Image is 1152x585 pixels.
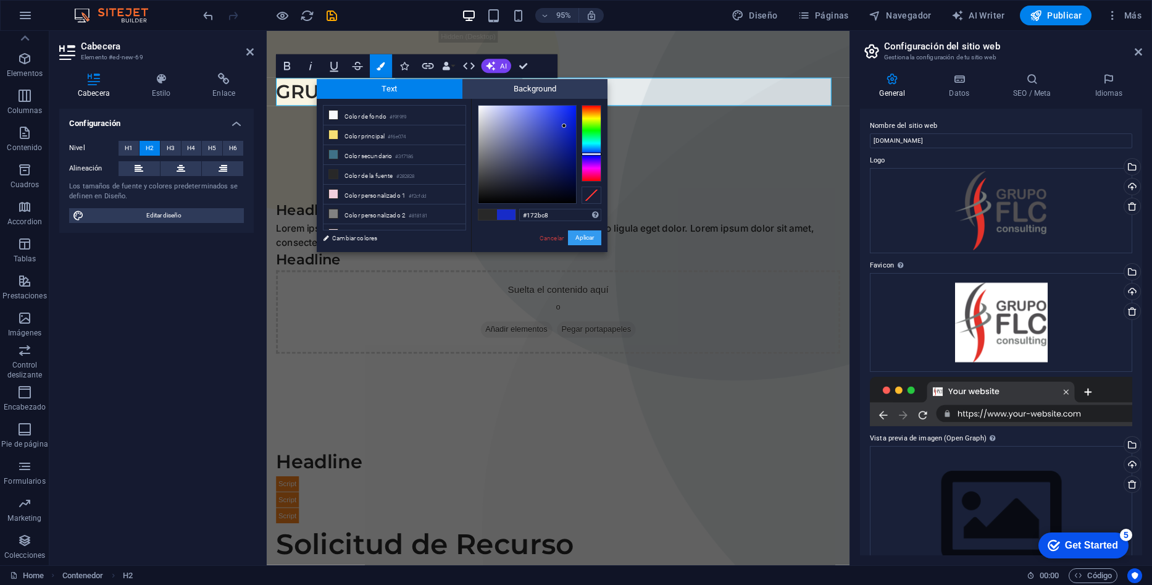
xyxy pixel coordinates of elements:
button: Icons [393,54,415,78]
span: H4 [187,141,195,156]
label: Alineación [69,161,119,176]
button: Colors [370,54,392,78]
span: Background [462,79,608,99]
span: #282828 [478,209,497,220]
span: : [1048,571,1050,580]
h4: Cabecera [59,73,133,99]
button: Diseño [727,6,783,25]
p: Imágenes [8,328,41,338]
button: H2 [140,141,160,156]
li: Color de fondo [323,106,465,125]
li: Color de la fuente [323,165,465,185]
button: 95% [535,8,579,23]
li: Color secundario [323,145,465,165]
span: Text [317,79,462,99]
h2: ​GRUPO FLC CONSULTING [10,49,604,79]
h2: Cabecera [81,41,254,52]
i: Volver a cargar página [300,9,314,23]
li: Color personalizado 1 [323,185,465,204]
button: H4 [182,141,202,156]
h4: Idiomas [1075,73,1142,99]
button: Páginas [793,6,854,25]
li: Color personalizado 3 [323,224,465,244]
span: H6 [229,141,237,156]
p: Formularios [4,476,45,486]
nav: breadcrumb [62,568,133,583]
input: Nombre... [870,133,1132,148]
button: undo [201,8,215,23]
span: Publicar [1030,9,1082,22]
button: Aplicar [568,230,601,245]
a: Haz clic para cancelar la selección y doble clic para abrir páginas [10,568,44,583]
button: Underline (Ctrl+U) [323,54,345,78]
small: #3f7186 [395,153,413,161]
label: Favicon [870,258,1132,273]
button: H1 [119,141,139,156]
button: reload [299,8,314,23]
p: Columnas [7,106,43,116]
button: Usercentrics [1127,568,1142,583]
button: H3 [161,141,181,156]
span: AI [500,62,506,69]
span: H1 [125,141,133,156]
button: save [324,8,339,23]
h4: Datos [930,73,994,99]
p: Encabezado [4,402,46,412]
span: Añadir elementos [225,306,301,323]
span: AI Writer [951,9,1005,22]
h4: Enlace [194,73,254,99]
p: Prestaciones [2,291,46,301]
button: Navegador [864,6,937,25]
small: #f6e074 [388,133,406,141]
span: Diseño [732,9,778,22]
button: Publicar [1020,6,1092,25]
span: Navegador [869,9,932,22]
button: Bold (Ctrl+B) [276,54,298,78]
span: Pegar portapapeles [306,306,389,323]
span: H3 [167,141,175,156]
span: Código [1074,568,1112,583]
small: #818181 [409,212,427,221]
button: Strikethrough [346,54,369,78]
button: AI [482,59,511,74]
div: Suelta el contenido aquí [10,252,604,340]
h6: Tiempo de la sesión [1027,568,1059,583]
p: Contenido [7,143,42,153]
label: Nombre del sitio web [870,119,1132,133]
button: HTML [458,54,480,78]
span: Haz clic para seleccionar y doble clic para editar [62,568,104,583]
small: #f2cfdd [409,192,426,201]
div: Los tamaños de fuente y colores predeterminados se definen en Diseño. [69,182,244,202]
button: Editar diseño [69,208,244,223]
button: Link [417,54,439,78]
button: H5 [202,141,222,156]
p: Accordion [7,217,42,227]
button: Confirm (Ctrl+⏎) [512,54,535,78]
div: FLCoriginal-qxYqebVxbgtGhKof1h2T3A.png [870,168,1132,253]
li: Color personalizado 2 [323,204,465,224]
h4: SEO / Meta [994,73,1075,99]
button: Italic (Ctrl+I) [299,54,322,78]
div: 5 [91,2,104,15]
p: Elementos [7,69,43,78]
div: Clear Color Selection [582,187,601,204]
h4: Configuración [59,109,254,131]
small: #282828 [396,172,415,181]
span: 00 00 [1040,568,1059,583]
div: Get Started [36,14,90,25]
span: Más [1106,9,1142,22]
button: AI Writer [946,6,1010,25]
p: Marketing [7,513,41,523]
p: Tablas [14,254,36,264]
i: Guardar (Ctrl+S) [325,9,339,23]
div: Get Started 5 items remaining, 0% complete [10,6,100,32]
i: Deshacer: Añadir elemento (Ctrl+Z) [201,9,215,23]
label: Logo [870,153,1132,168]
label: Nivel [69,141,119,156]
span: H5 [208,141,216,156]
p: Pie de página [1,439,48,449]
li: Color principal [323,125,465,145]
button: Data Bindings [440,54,457,78]
h2: Configuración del sitio web [884,41,1142,52]
a: Cancelar [538,234,565,243]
